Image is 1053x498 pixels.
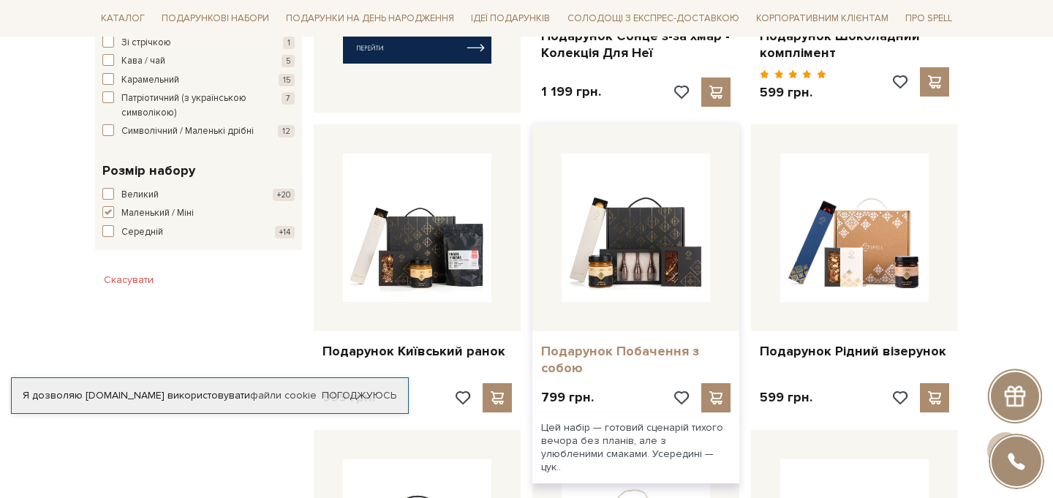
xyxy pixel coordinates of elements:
[121,73,179,88] span: Карамельний
[95,7,151,30] span: Каталог
[541,28,731,62] a: Подарунок Сонце з-за хмар - Колекція Для Неї
[322,343,512,360] a: Подарунок Київський ранок
[760,84,826,101] p: 599 грн.
[750,6,894,31] a: Корпоративним клієнтам
[102,124,295,139] button: Символічний / Маленькі дрібні 12
[121,124,254,139] span: Символічний / Маленькі дрібні
[760,343,949,360] a: Подарунок Рідний візерунок
[121,188,159,203] span: Великий
[156,7,275,30] span: Подарункові набори
[102,36,295,50] button: Зі стрічкою 1
[322,389,396,402] a: Погоджуюсь
[283,37,295,49] span: 1
[121,206,194,221] span: Маленький / Міні
[102,91,295,120] button: Патріотичний (з українською символікою) 7
[121,36,171,50] span: Зі стрічкою
[562,6,745,31] a: Солодощі з експрес-доставкою
[121,225,163,240] span: Середній
[12,389,408,402] div: Я дозволяю [DOMAIN_NAME] використовувати
[465,7,556,30] span: Ідеї подарунків
[282,55,295,67] span: 5
[899,7,958,30] span: Про Spell
[102,206,295,221] button: Маленький / Міні
[102,73,295,88] button: Карамельний 15
[282,92,295,105] span: 7
[278,125,295,137] span: 12
[279,74,295,86] span: 15
[121,91,254,120] span: Патріотичний (з українською символікою)
[541,83,601,100] p: 1 199 грн.
[102,161,195,181] span: Розмір набору
[760,389,812,406] p: 599 грн.
[95,268,162,292] button: Скасувати
[541,389,594,406] p: 799 грн.
[760,28,949,62] a: Подарунок Шоколадний комплімент
[121,54,165,69] span: Кава / чай
[102,54,295,69] button: Кава / чай 5
[273,189,295,201] span: +20
[250,389,317,401] a: файли cookie
[280,7,460,30] span: Подарунки на День народження
[275,226,295,238] span: +14
[532,412,739,483] div: Цей набір — готовий сценарій тихого вечора без планів, але з улюбленими смаками. Усередині — цук..
[102,225,295,240] button: Середній +14
[102,188,295,203] button: Великий +20
[541,343,731,377] a: Подарунок Побачення з собою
